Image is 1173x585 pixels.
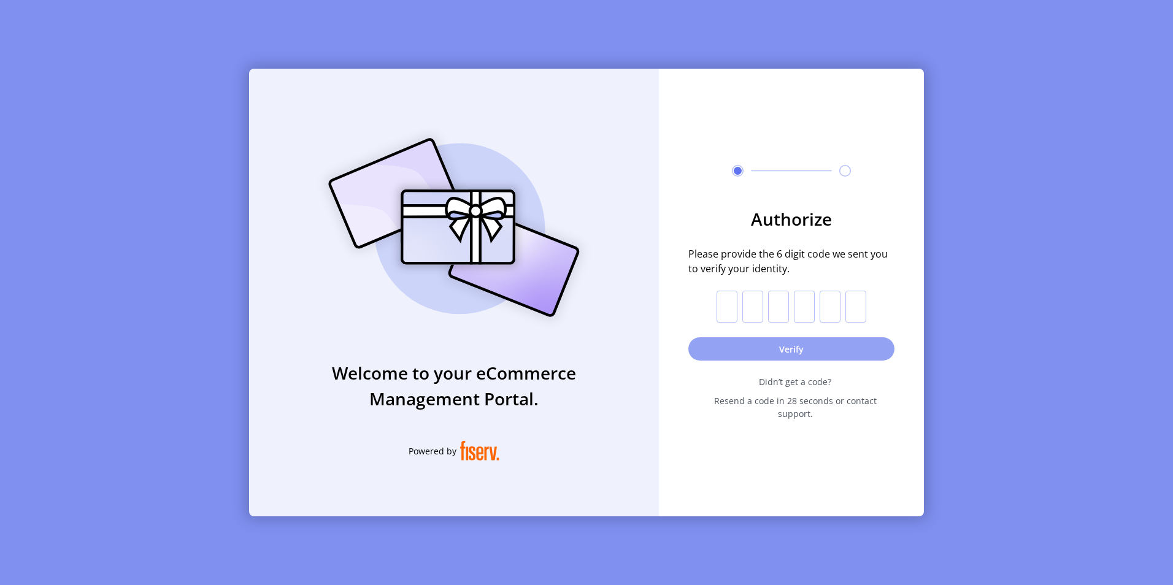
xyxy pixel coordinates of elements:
span: Resend a code in 28 seconds or contact support. [696,394,894,420]
span: Didn’t get a code? [696,375,894,388]
span: Powered by [409,445,456,457]
img: card_Illustration.svg [310,124,598,331]
button: Verify [688,337,894,361]
span: Please provide the 6 digit code we sent you to verify your identity. [688,247,894,276]
h3: Welcome to your eCommerce Management Portal. [249,360,659,411]
h3: Authorize [688,206,894,232]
